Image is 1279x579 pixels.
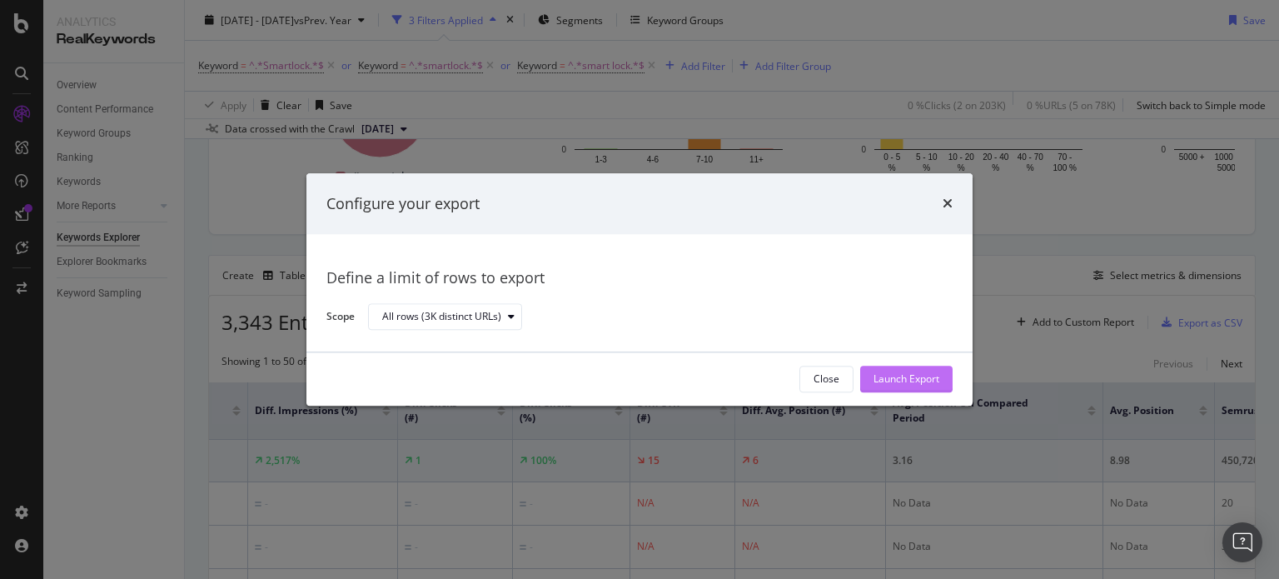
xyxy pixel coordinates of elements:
div: Launch Export [873,372,939,387]
div: All rows (3K distinct URLs) [382,312,501,322]
label: Scope [326,309,355,327]
div: Configure your export [326,193,480,215]
div: modal [306,173,973,406]
button: Close [799,366,853,392]
div: Define a limit of rows to export [326,268,953,290]
div: Open Intercom Messenger [1222,522,1262,562]
div: Close [814,372,839,387]
button: Launch Export [860,366,953,392]
div: times [943,193,953,215]
button: All rows (3K distinct URLs) [368,304,522,331]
